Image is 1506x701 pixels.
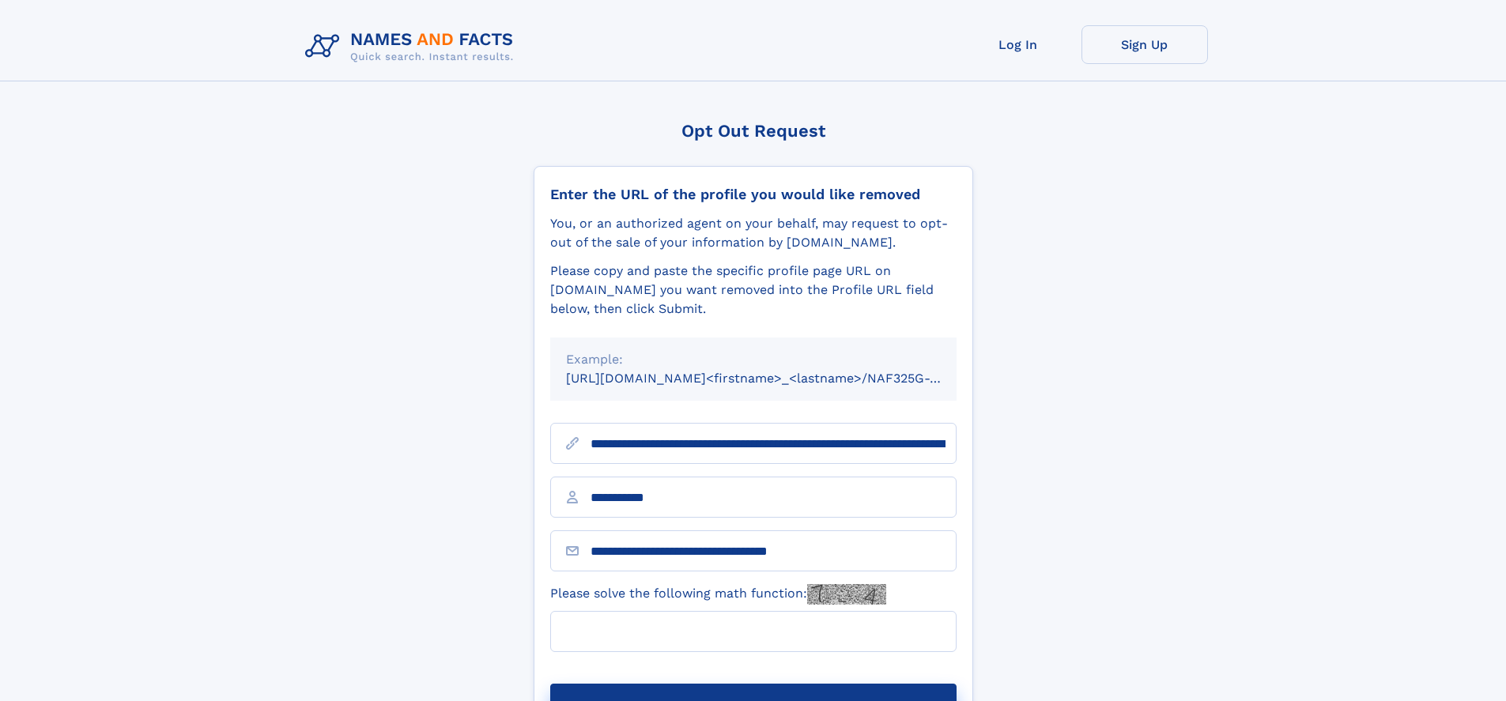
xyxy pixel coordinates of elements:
[550,584,886,605] label: Please solve the following math function:
[534,121,973,141] div: Opt Out Request
[550,262,957,318] div: Please copy and paste the specific profile page URL on [DOMAIN_NAME] you want removed into the Pr...
[566,350,941,369] div: Example:
[955,25,1081,64] a: Log In
[566,371,987,386] small: [URL][DOMAIN_NAME]<firstname>_<lastname>/NAF325G-xxxxxxxx
[550,186,957,203] div: Enter the URL of the profile you would like removed
[1081,25,1208,64] a: Sign Up
[299,25,527,68] img: Logo Names and Facts
[550,214,957,252] div: You, or an authorized agent on your behalf, may request to opt-out of the sale of your informatio...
